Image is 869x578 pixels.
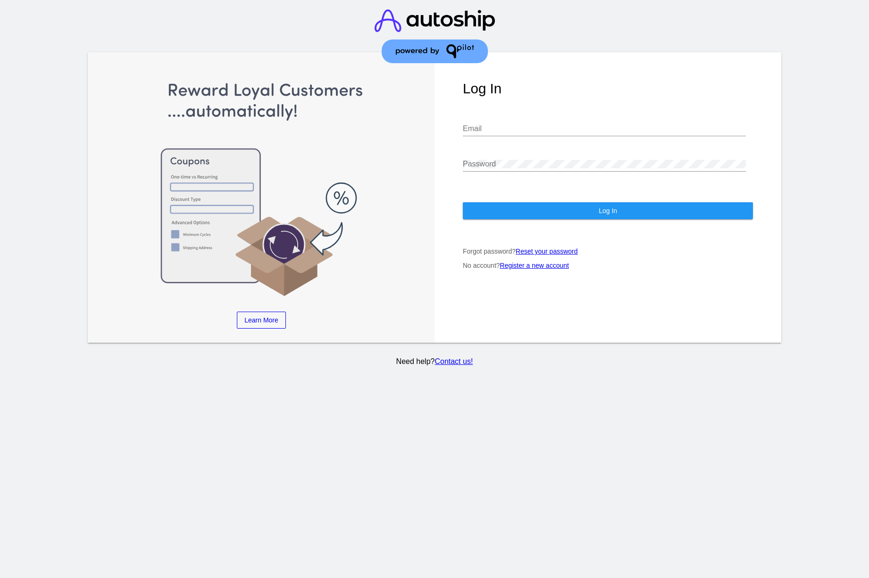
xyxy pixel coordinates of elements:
a: Register a new account [500,262,569,269]
img: Apply Coupons Automatically to Scheduled Orders with QPilot [116,81,406,297]
a: Contact us! [434,357,473,365]
p: Need help? [86,357,783,366]
input: Email [463,124,746,133]
h1: Log In [463,81,753,97]
span: Learn More [244,316,278,324]
span: Log In [599,207,617,215]
a: Learn More [237,312,286,329]
p: Forgot password? [463,248,753,255]
p: No account? [463,262,753,269]
a: Reset your password [516,248,578,255]
button: Log In [463,202,753,219]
